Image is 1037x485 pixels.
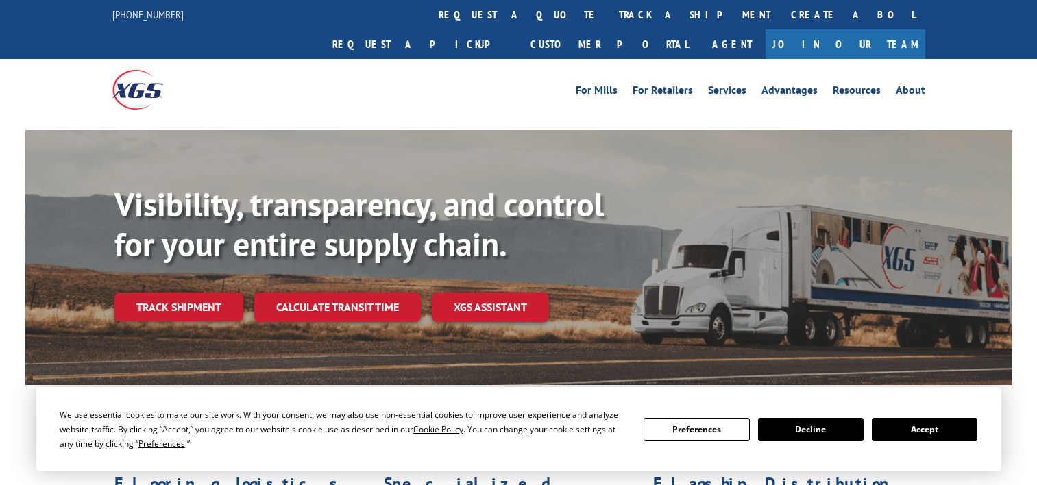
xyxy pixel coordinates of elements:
[114,293,243,321] a: Track shipment
[708,85,746,100] a: Services
[36,387,1001,471] div: Cookie Consent Prompt
[644,418,749,441] button: Preferences
[60,408,627,451] div: We use essential cookies to make our site work. With your consent, we may also use non-essential ...
[322,29,520,59] a: Request a pickup
[413,423,463,435] span: Cookie Policy
[114,183,604,265] b: Visibility, transparency, and control for your entire supply chain.
[761,85,818,100] a: Advantages
[872,418,977,441] button: Accept
[138,438,185,449] span: Preferences
[896,85,925,100] a: About
[766,29,925,59] a: Join Our Team
[698,29,766,59] a: Agent
[576,85,618,100] a: For Mills
[112,8,184,21] a: [PHONE_NUMBER]
[520,29,698,59] a: Customer Portal
[432,293,549,322] a: XGS ASSISTANT
[758,418,864,441] button: Decline
[833,85,881,100] a: Resources
[633,85,693,100] a: For Retailers
[254,293,421,322] a: Calculate transit time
